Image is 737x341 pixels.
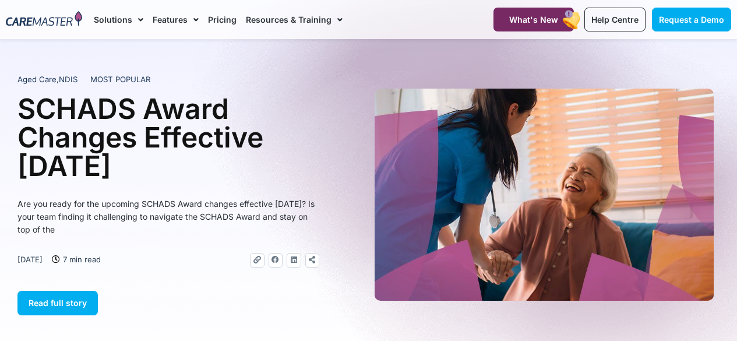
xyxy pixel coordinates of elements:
[584,8,646,31] a: Help Centre
[17,255,43,264] time: [DATE]
[17,94,319,180] h1: SCHADS Award Changes Effective [DATE]
[17,198,319,236] p: Are you ready for the upcoming SCHADS Award changes effective [DATE]? Is your team finding it cha...
[659,15,724,24] span: Request a Demo
[375,89,714,301] img: A heartwarming moment where a support worker in a blue uniform, with a stethoscope draped over he...
[6,11,82,28] img: CareMaster Logo
[60,253,101,266] span: 7 min read
[591,15,639,24] span: Help Centre
[493,8,574,31] a: What's New
[59,75,77,84] span: NDIS
[17,291,98,315] a: Read full story
[17,75,57,84] span: Aged Care
[652,8,731,31] a: Request a Demo
[29,298,87,308] span: Read full story
[17,75,77,84] span: ,
[90,74,151,86] span: MOST POPULAR
[509,15,558,24] span: What's New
